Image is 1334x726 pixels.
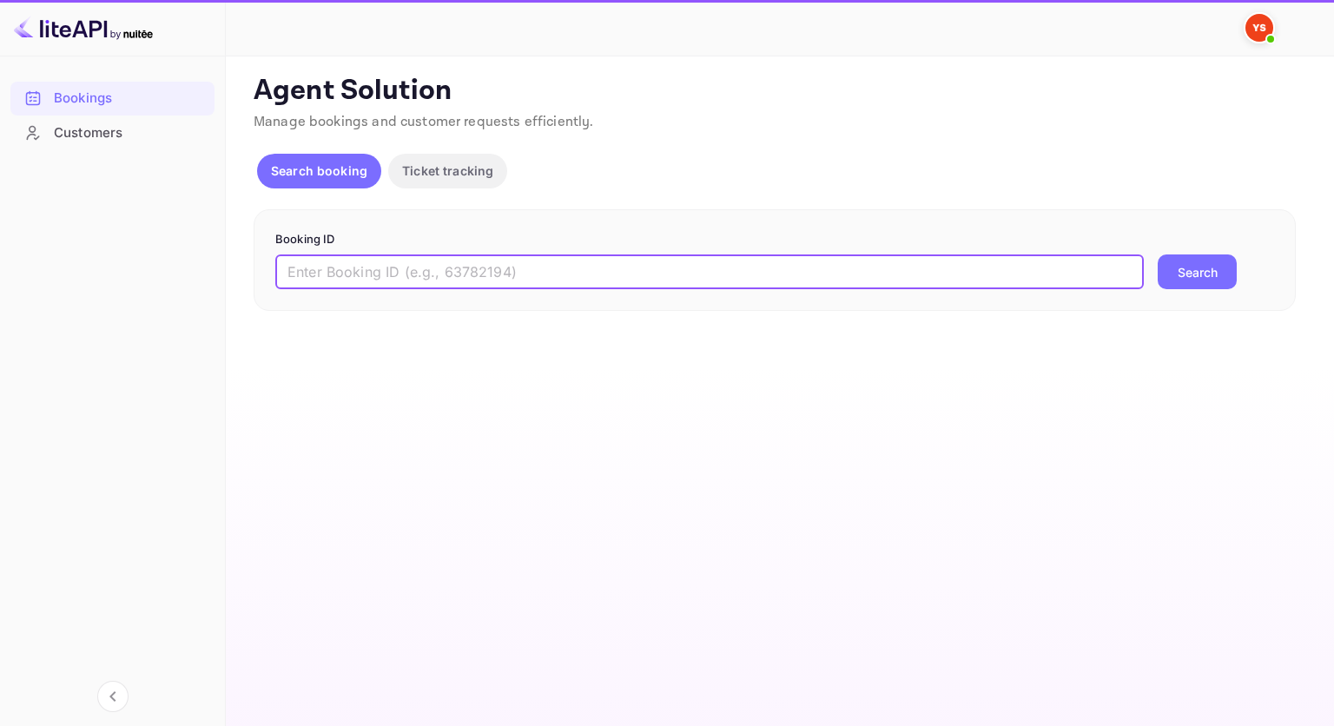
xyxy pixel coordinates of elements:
[10,82,215,114] a: Bookings
[271,162,367,180] p: Search booking
[10,116,215,148] a: Customers
[1158,254,1237,289] button: Search
[1245,14,1273,42] img: Yandex Support
[97,681,129,712] button: Collapse navigation
[254,74,1303,109] p: Agent Solution
[14,14,153,42] img: LiteAPI logo
[275,231,1274,248] p: Booking ID
[10,82,215,115] div: Bookings
[54,123,206,143] div: Customers
[402,162,493,180] p: Ticket tracking
[10,116,215,150] div: Customers
[254,113,594,131] span: Manage bookings and customer requests efficiently.
[275,254,1144,289] input: Enter Booking ID (e.g., 63782194)
[54,89,206,109] div: Bookings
